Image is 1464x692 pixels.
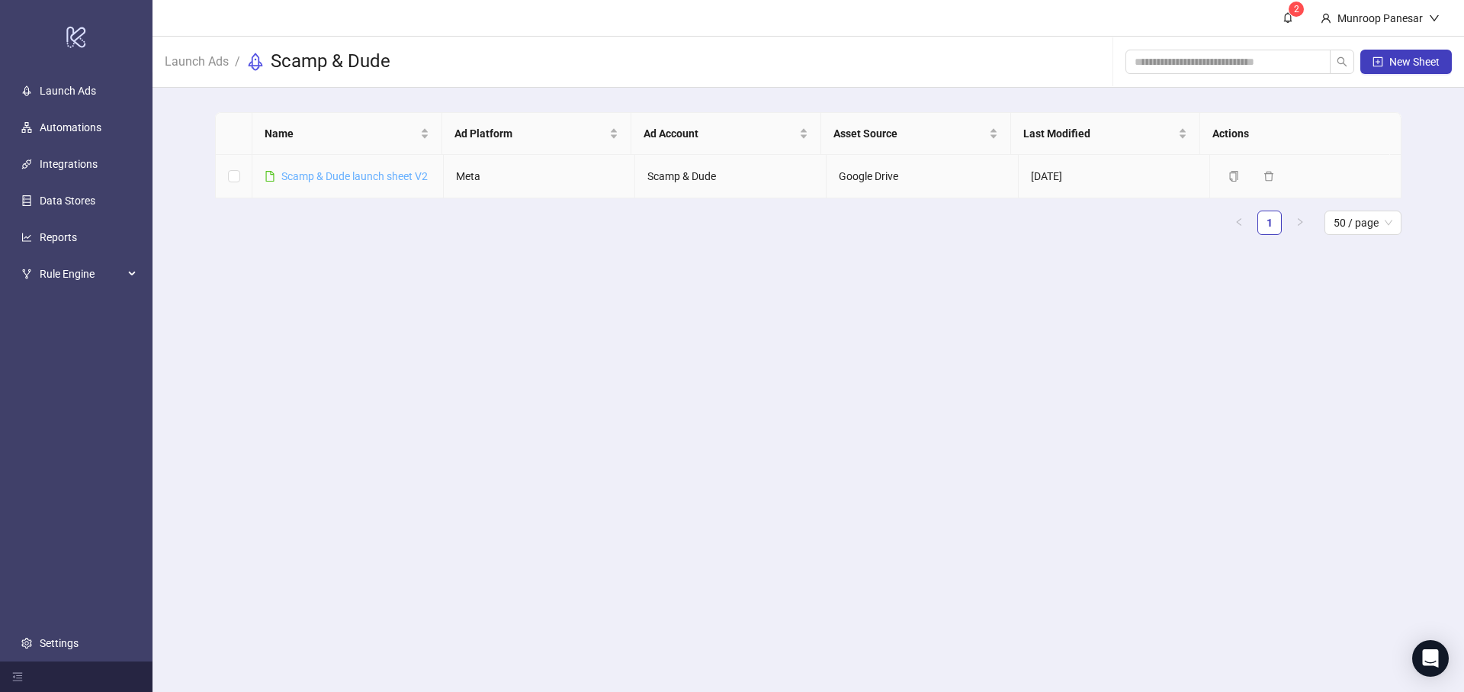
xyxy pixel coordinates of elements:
[21,269,32,279] span: fork
[1228,171,1239,182] span: copy
[40,195,95,207] a: Data Stores
[827,155,1018,198] td: Google Drive
[1372,56,1383,67] span: plus-square
[265,171,275,182] span: file
[1412,640,1449,677] div: Open Intercom Messenger
[833,125,986,142] span: Asset Source
[1283,12,1293,23] span: bell
[246,53,265,71] span: rocket
[281,170,428,182] a: Scamp & Dude launch sheet V2
[1324,211,1401,235] div: Page Size
[1263,171,1274,182] span: delete
[1019,155,1210,198] td: [DATE]
[1337,56,1347,67] span: search
[1321,13,1331,24] span: user
[1334,211,1392,234] span: 50 / page
[1429,13,1440,24] span: down
[1257,211,1282,235] li: 1
[1227,211,1251,235] button: left
[1331,10,1429,27] div: Munroop Panesar
[635,155,827,198] td: Scamp & Dude
[40,637,79,649] a: Settings
[1294,4,1299,14] span: 2
[1289,2,1304,17] sup: 2
[1234,217,1244,227] span: left
[40,231,77,243] a: Reports
[644,125,796,142] span: Ad Account
[40,158,98,170] a: Integrations
[1288,211,1312,235] li: Next Page
[252,113,442,155] th: Name
[271,50,390,74] h3: Scamp & Dude
[454,125,607,142] span: Ad Platform
[1288,211,1312,235] button: right
[444,155,635,198] td: Meta
[12,671,23,682] span: menu-fold
[265,125,417,142] span: Name
[1360,50,1452,74] button: New Sheet
[821,113,1011,155] th: Asset Source
[631,113,821,155] th: Ad Account
[1295,217,1305,227] span: right
[1011,113,1201,155] th: Last Modified
[1227,211,1251,235] li: Previous Page
[1200,113,1390,155] th: Actions
[235,50,240,74] li: /
[162,52,232,69] a: Launch Ads
[40,259,124,289] span: Rule Engine
[1389,56,1440,68] span: New Sheet
[1258,211,1281,234] a: 1
[1023,125,1176,142] span: Last Modified
[442,113,632,155] th: Ad Platform
[40,85,96,97] a: Launch Ads
[40,121,101,134] a: Automations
